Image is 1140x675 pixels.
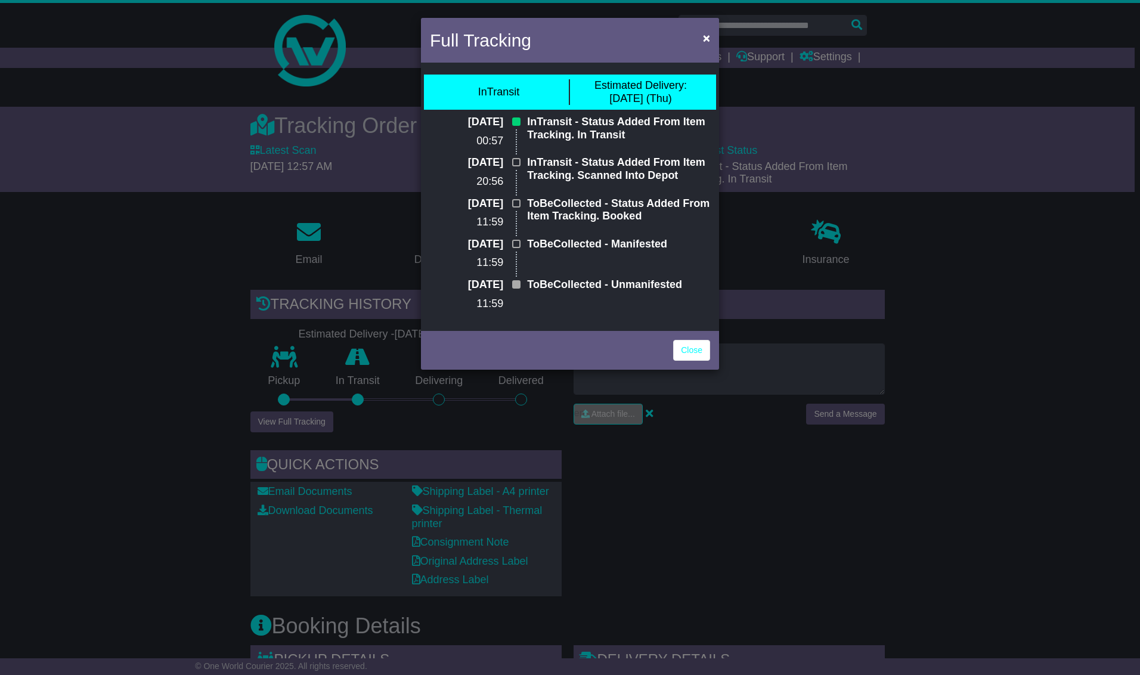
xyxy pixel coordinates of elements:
[478,86,519,99] div: InTransit
[430,216,503,229] p: 11:59
[430,27,531,54] h4: Full Tracking
[430,135,503,148] p: 00:57
[594,79,687,91] span: Estimated Delivery:
[430,256,503,270] p: 11:59
[430,298,503,311] p: 11:59
[430,238,503,251] p: [DATE]
[430,116,503,129] p: [DATE]
[527,278,710,292] p: ToBeCollected - Unmanifested
[430,197,503,210] p: [DATE]
[430,175,503,188] p: 20:56
[697,26,716,50] button: Close
[703,31,710,45] span: ×
[527,116,710,141] p: InTransit - Status Added From Item Tracking. In Transit
[527,156,710,182] p: InTransit - Status Added From Item Tracking. Scanned Into Depot
[430,156,503,169] p: [DATE]
[673,340,710,361] a: Close
[430,278,503,292] p: [DATE]
[527,238,710,251] p: ToBeCollected - Manifested
[594,79,687,105] div: [DATE] (Thu)
[527,197,710,223] p: ToBeCollected - Status Added From Item Tracking. Booked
